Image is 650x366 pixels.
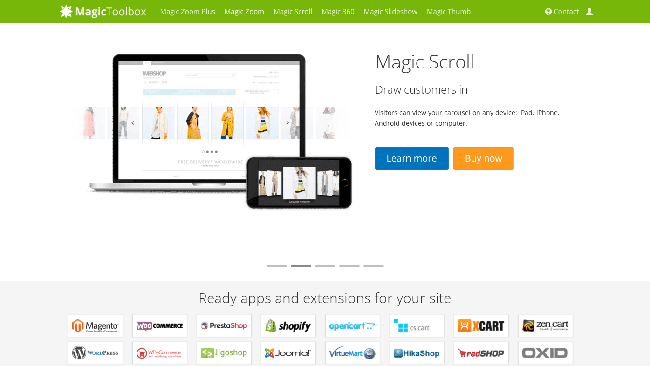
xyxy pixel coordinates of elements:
img: MagicToolbox.com - Image tools for your website [60,4,146,18]
b: Extensions for Magento [72,319,119,333]
a: Plugins for WordPress [68,342,123,364]
a: Components for HikaShop [390,342,445,364]
h2: Ready apps and extensions for your site [60,290,591,305]
a: Plugins for WP e-Commerce [132,342,187,364]
b: Modules for OpenCart [329,319,376,333]
a: Plugins for Jigoshop [197,342,252,364]
a: Extensions for Magento [68,315,123,337]
b: Extensions for OXID [522,346,569,360]
a: Components for redSHOP [454,342,509,364]
b: Add-ons for CS-Cart [394,319,440,333]
p: Visitors can view your carousel on any device: iPad, iPhone, Android devices or computer. [375,107,568,129]
a: Add-ons for CS-Cart [390,315,445,337]
b: Components for VirtueMart [329,346,376,360]
b: Components for redSHOP [458,346,505,360]
a: Components for Joomla [261,342,316,364]
a: Modules for OpenCart [325,315,380,337]
b: Plugins for Jigoshop [201,346,247,360]
b: Plugins for Zen Cart [522,319,569,333]
a: Modules for PrestaShop [197,315,252,337]
span: Contact [554,7,579,16]
a: Plugins for WooCommerce [132,315,187,337]
h3: Draw customers in [375,83,568,95]
b: Plugins for WP e-Commerce [137,346,183,360]
b: Plugins for WordPress [72,346,119,360]
a: Apps for Shopify [261,315,316,337]
b: Components for Joomla [265,346,312,360]
a: Components for VirtueMart [325,342,380,364]
a: Buy now [453,147,514,170]
a: Plugins for Zen Cart [518,315,573,337]
a: Magic Scroll [375,48,474,74]
b: Plugins for WooCommerce [137,319,183,333]
b: Components for HikaShop [394,346,440,360]
a: Extensions for OXID [518,342,573,364]
a: Modules for X-Cart [454,315,509,337]
a: Learn more [375,147,449,170]
b: Apps for Shopify [265,319,312,333]
b: Modules for X-Cart [458,319,505,333]
img: magicscroll2-phone.png [60,23,376,241]
b: Modules for PrestaShop [201,319,247,333]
